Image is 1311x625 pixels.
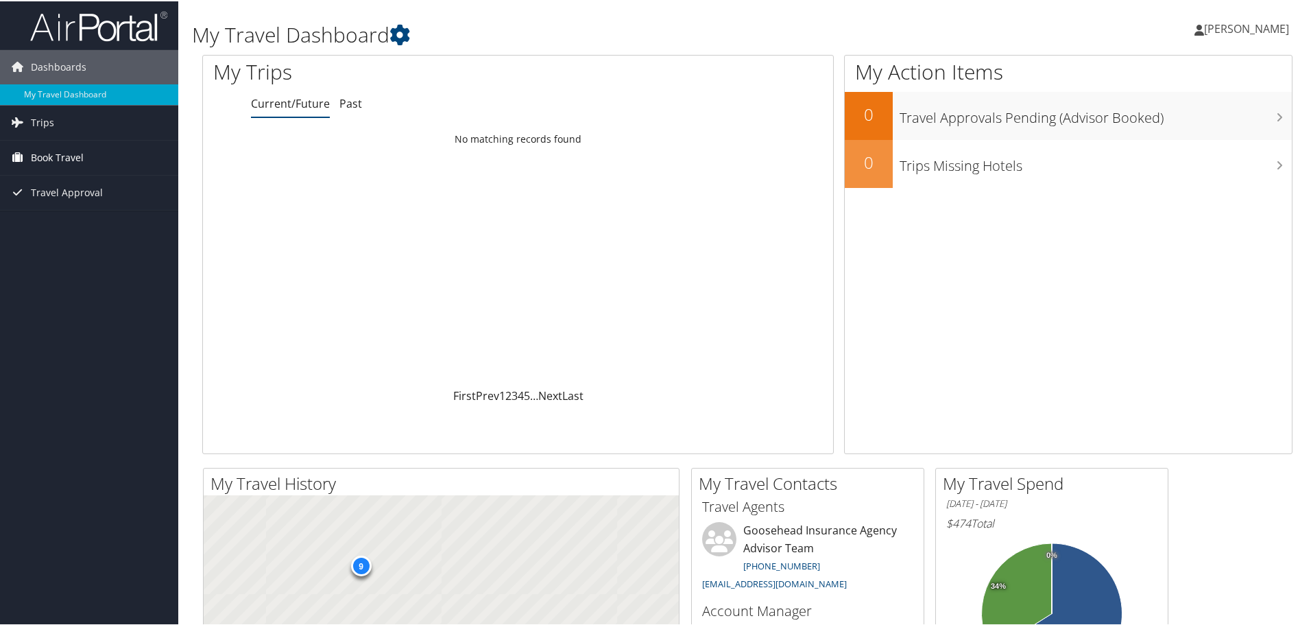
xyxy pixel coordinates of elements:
[538,387,562,402] a: Next
[845,139,1292,187] a: 0Trips Missing Hotels
[900,148,1292,174] h3: Trips Missing Hotels
[562,387,584,402] a: Last
[339,95,362,110] a: Past
[518,387,524,402] a: 4
[512,387,518,402] a: 3
[31,49,86,83] span: Dashboards
[31,174,103,209] span: Travel Approval
[505,387,512,402] a: 2
[743,558,820,571] a: [PHONE_NUMBER]
[991,581,1006,589] tspan: 34%
[524,387,530,402] a: 5
[31,139,84,174] span: Book Travel
[203,126,833,150] td: No matching records found
[530,387,538,402] span: …
[702,496,913,515] h3: Travel Agents
[251,95,330,110] a: Current/Future
[845,102,893,125] h2: 0
[192,19,933,48] h1: My Travel Dashboard
[695,521,920,594] li: Goosehead Insurance Agency Advisor Team
[499,387,505,402] a: 1
[699,471,924,494] h2: My Travel Contacts
[476,387,499,402] a: Prev
[946,515,1157,530] h6: Total
[943,471,1168,494] h2: My Travel Spend
[946,515,971,530] span: $474
[702,576,847,589] a: [EMAIL_ADDRESS][DOMAIN_NAME]
[211,471,679,494] h2: My Travel History
[30,9,167,41] img: airportal-logo.png
[1046,550,1057,558] tspan: 0%
[1204,20,1289,35] span: [PERSON_NAME]
[702,600,913,620] h3: Account Manager
[213,56,560,85] h1: My Trips
[845,91,1292,139] a: 0Travel Approvals Pending (Advisor Booked)
[845,56,1292,85] h1: My Action Items
[31,104,54,139] span: Trips
[845,150,893,173] h2: 0
[900,100,1292,126] h3: Travel Approvals Pending (Advisor Booked)
[350,554,371,574] div: 9
[453,387,476,402] a: First
[1194,7,1303,48] a: [PERSON_NAME]
[946,496,1157,509] h6: [DATE] - [DATE]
